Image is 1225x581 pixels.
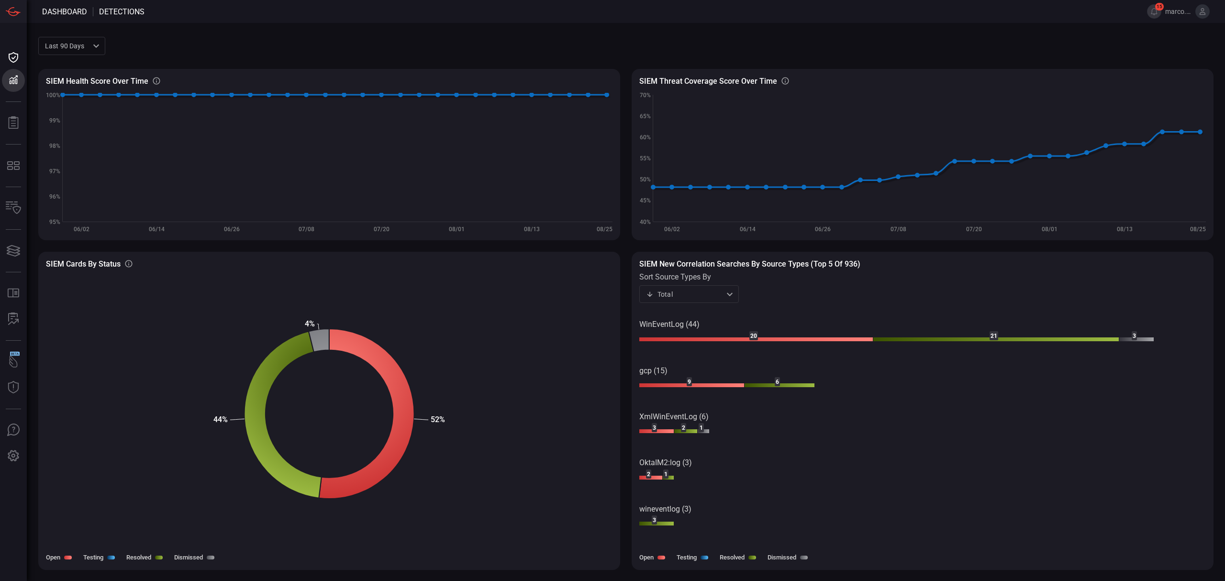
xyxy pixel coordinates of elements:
text: 1 [664,471,668,478]
text: 06/26 [815,226,831,233]
text: 20 [750,333,757,339]
text: 2 [682,425,685,431]
p: Last 90 days [45,41,90,51]
span: Detections [99,7,145,16]
text: 21 [991,333,997,339]
text: 06/26 [224,226,240,233]
button: Inventory [2,197,25,220]
text: 45% [640,197,651,204]
button: Dashboard [2,46,25,69]
text: XmlWinEventLog (6) [639,412,709,421]
text: 3 [653,425,656,431]
text: wineventlog (3) [639,504,691,514]
label: Dismissed [768,554,796,561]
text: 44% [213,415,228,424]
text: 60% [640,134,651,141]
h3: SIEM Cards By Status [46,259,121,268]
span: Dashboard [42,7,87,16]
text: 2 [647,471,650,478]
text: 52% [431,415,445,424]
text: 40% [640,219,651,225]
text: 100% [46,92,60,99]
text: gcp (15) [639,366,668,375]
h3: SIEM Health Score Over Time [46,77,148,86]
text: 08/25 [1190,226,1206,233]
button: Reports [2,112,25,134]
text: 07/08 [299,226,314,233]
text: 1 [700,425,703,431]
label: Open [639,554,654,561]
label: Testing [677,554,697,561]
button: Rule Catalog [2,282,25,305]
label: Open [46,554,60,561]
text: 08/13 [524,226,540,233]
text: 07/20 [966,226,982,233]
text: 08/01 [449,226,465,233]
text: 08/13 [1117,226,1133,233]
label: sort source types by [639,272,739,281]
button: 15 [1147,4,1161,19]
button: ALERT ANALYSIS [2,308,25,331]
text: 3 [1133,333,1136,339]
text: 07/20 [374,226,390,233]
button: Ask Us A Question [2,419,25,442]
button: MITRE - Detection Posture [2,154,25,177]
text: 9 [688,379,691,385]
text: OktaIM2:log (3) [639,458,692,467]
text: 97% [49,168,60,175]
text: 98% [49,143,60,149]
text: 06/14 [149,226,165,233]
button: Wingman [2,350,25,373]
text: 06/02 [74,226,89,233]
text: 6 [776,379,779,385]
button: Cards [2,239,25,262]
text: 99% [49,117,60,124]
div: Total [646,290,724,299]
text: 96% [49,193,60,200]
h3: SIEM Threat coverage score over time [639,77,777,86]
text: 65% [640,113,651,120]
text: 4% [305,319,315,328]
button: Threat Intelligence [2,376,25,399]
text: 3 [653,517,656,524]
text: 70% [640,92,651,99]
text: 55% [640,155,651,162]
button: Preferences [2,445,25,468]
text: 08/25 [597,226,612,233]
text: 07/08 [891,226,906,233]
span: 15 [1155,3,1164,11]
span: marco.[PERSON_NAME] [1165,8,1192,15]
text: 06/14 [740,226,756,233]
text: 06/02 [664,226,680,233]
text: 50% [640,176,651,183]
label: Testing [83,554,103,561]
text: 08/01 [1042,226,1058,233]
button: Detections [2,69,25,92]
text: WinEventLog (44) [639,320,700,329]
text: 95% [49,219,60,225]
h3: SIEM New correlation searches by source types (Top 5 of 936) [639,259,1206,268]
label: Resolved [126,554,151,561]
label: Resolved [720,554,745,561]
label: Dismissed [174,554,203,561]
